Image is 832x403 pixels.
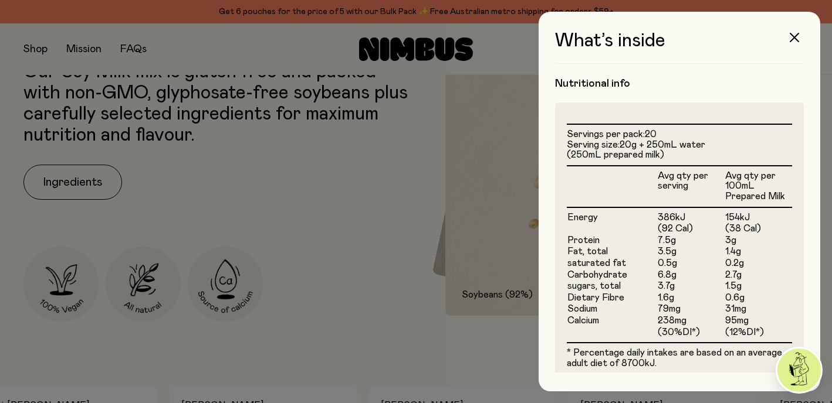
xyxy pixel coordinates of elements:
td: 386kJ [657,207,725,224]
p: * Percentage daily intakes are based on an average adult diet of 8700kJ. [567,348,792,368]
td: 1.4g [725,246,792,258]
th: Avg qty per 100mL Prepared Milk [725,166,792,207]
td: 1.6g [657,292,725,304]
td: 6.8g [657,269,725,281]
td: (30%DI*) [657,327,725,343]
span: Protein [567,235,600,245]
span: Energy [567,213,598,222]
span: Calcium [567,316,599,325]
span: Carbohydrate [567,270,627,279]
td: 79mg [657,303,725,315]
td: 0.6g [725,292,792,304]
td: 238mg [657,315,725,327]
span: Sodium [567,304,597,313]
td: 154kJ [725,207,792,224]
span: 20 [645,129,657,139]
td: 95mg [725,315,792,327]
span: Fat, total [567,247,608,256]
td: 1.5g [725,281,792,292]
img: agent [777,349,821,392]
span: saturated fat [567,258,626,268]
td: 3.5g [657,246,725,258]
td: 0.2g [725,258,792,269]
li: Serving size: [567,140,792,160]
td: (38 Cal) [725,223,792,235]
td: 0.5g [657,258,725,269]
h3: What’s inside [555,30,804,64]
td: (12%DI*) [725,327,792,343]
span: sugars, total [567,281,621,291]
td: 3g [725,235,792,247]
td: 3.7g [657,281,725,292]
span: 20g + 250mL water (250mL prepared milk) [567,140,705,160]
th: Avg qty per serving [657,166,725,207]
td: 7.5g [657,235,725,247]
h4: Nutritional info [555,77,804,91]
span: Dietary Fibre [567,293,624,302]
td: 2.7g [725,269,792,281]
td: 31mg [725,303,792,315]
li: Servings per pack: [567,129,792,140]
td: (92 Cal) [657,223,725,235]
